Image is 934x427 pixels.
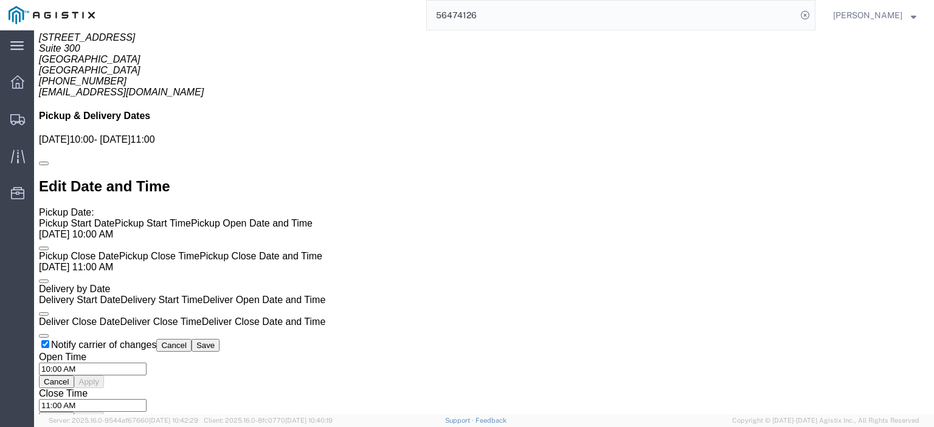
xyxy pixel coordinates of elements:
[476,417,507,424] a: Feedback
[34,30,934,414] iframe: FS Legacy Container
[285,417,333,424] span: [DATE] 10:40:19
[9,6,95,24] img: logo
[732,415,919,426] span: Copyright © [DATE]-[DATE] Agistix Inc., All Rights Reserved
[427,1,797,30] input: Search for shipment number, reference number
[204,417,333,424] span: Client: 2025.16.0-8fc0770
[149,417,198,424] span: [DATE] 10:42:29
[49,417,198,424] span: Server: 2025.16.0-9544af67660
[833,9,902,22] span: Jesse Jordan
[445,417,476,424] a: Support
[832,8,917,22] button: [PERSON_NAME]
